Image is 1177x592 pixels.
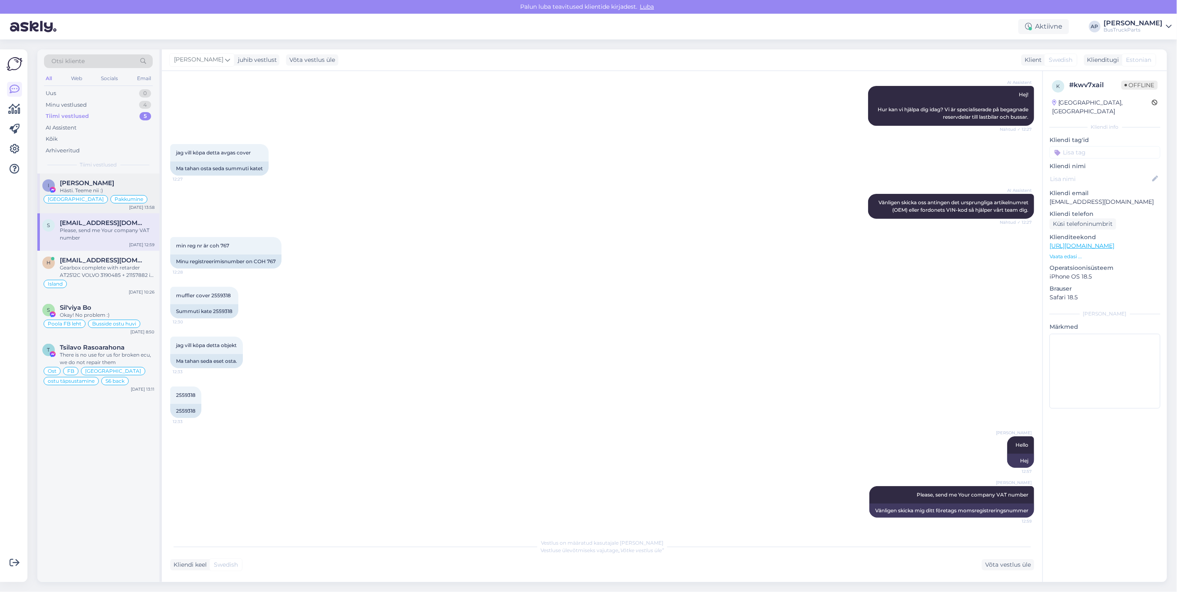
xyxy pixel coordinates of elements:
span: Offline [1121,81,1158,90]
span: 12:27 [173,176,204,182]
span: [PERSON_NAME] [996,479,1032,486]
div: [DATE] 13:58 [129,204,154,210]
div: 2559318 [170,404,201,418]
div: Ma tahan seda eset osta. [170,354,243,368]
span: H [46,259,51,266]
div: [DATE] 12:59 [129,242,154,248]
span: [PERSON_NAME] [996,430,1032,436]
span: Pakkumine [115,197,143,202]
span: saeed.mottaghy@hotmail.com [60,219,146,227]
span: Poola FB leht [48,321,81,326]
span: muffler cover 2559318 [176,292,231,298]
span: Island [48,281,63,286]
span: min reg nr är coh 767 [176,242,229,249]
div: Kliendi info [1050,123,1160,131]
span: Please, send me Your company VAT number [917,492,1028,498]
span: [GEOGRAPHIC_DATA] [85,369,141,374]
span: Busside ostu huvi [92,321,136,326]
span: Tsilavo Rasoarahona [60,344,125,351]
div: # kwv7xail [1069,80,1121,90]
div: Võta vestlus üle [286,54,338,66]
p: iPhone OS 18.5 [1050,272,1160,281]
a: [URL][DOMAIN_NAME] [1050,242,1115,250]
p: Kliendi email [1050,189,1160,198]
span: I [48,182,49,188]
span: Vestluse ülevõtmiseks vajutage [541,547,664,553]
span: Indrek Eelmaa [60,179,114,187]
p: Kliendi tag'id [1050,136,1160,144]
span: s [47,222,50,228]
div: Vänligen skicka mig ditt företags momsregistreringsnummer [869,504,1034,518]
span: Swedish [214,560,238,569]
div: Please, send me Your company VAT number [60,227,154,242]
div: juhib vestlust [235,56,277,64]
div: Võta vestlus üle [982,559,1034,570]
span: 12:59 [1001,518,1032,524]
div: Summuti kate 2559318 [170,304,238,318]
div: 5 [139,112,151,120]
span: 2559318 [176,392,196,398]
span: FB [67,369,74,374]
p: Klienditeekond [1050,233,1160,242]
div: Email [135,73,153,84]
div: BusTruckParts [1104,27,1163,33]
span: Nähtud ✓ 12:27 [1000,219,1032,225]
p: Operatsioonisüsteem [1050,264,1160,272]
a: [PERSON_NAME]BusTruckParts [1104,20,1172,33]
span: T [47,347,50,353]
p: Vaata edasi ... [1050,253,1160,260]
input: Lisa tag [1050,146,1160,159]
div: Ma tahan osta seda summuti katet [170,161,269,176]
span: ostu täpsustamine [48,379,95,384]
span: jag vill köpa detta avgas cover [176,149,251,156]
p: Märkmed [1050,323,1160,331]
div: 0 [139,89,151,98]
span: Haffi@trukkur.is [60,257,146,264]
div: Kõik [46,135,58,143]
p: Kliendi telefon [1050,210,1160,218]
p: [EMAIL_ADDRESS][DOMAIN_NAME] [1050,198,1160,206]
span: 12:33 [173,369,204,375]
div: AP [1089,21,1101,32]
i: „Võtke vestlus üle” [618,547,664,553]
span: 12:57 [1001,468,1032,475]
span: Ost [48,369,56,374]
span: k [1057,83,1060,89]
span: S [47,307,50,313]
div: Klient [1021,56,1042,64]
div: There is no use for us for broken ecu, we do not repair them [60,351,154,366]
p: Brauser [1050,284,1160,293]
div: Socials [99,73,120,84]
span: [GEOGRAPHIC_DATA] [48,197,104,202]
span: Vestlus on määratud kasutajale [PERSON_NAME] [541,540,663,546]
div: [PERSON_NAME] [1104,20,1163,27]
div: Klienditugi [1084,56,1119,64]
div: Web [69,73,84,84]
span: Tiimi vestlused [80,161,117,169]
span: 12:33 [173,418,204,425]
span: [PERSON_NAME] [174,55,223,64]
div: [DATE] 13:11 [131,386,154,392]
span: jag vill köpa detta objekt [176,342,237,348]
span: Luba [638,3,657,10]
span: Swedish [1049,56,1073,64]
div: 4 [139,101,151,109]
span: Vänligen skicka oss antingen det ursprungliga artikelnumret (OEM) eller fordonets VIN-kod så hjäl... [878,199,1030,213]
div: Tiimi vestlused [46,112,89,120]
div: [DATE] 10:26 [129,289,154,295]
div: [PERSON_NAME] [1050,310,1160,318]
div: Küsi telefoninumbrit [1050,218,1116,230]
div: [DATE] 8:50 [130,329,154,335]
div: Okay! No problem :) [60,311,154,319]
span: Nähtud ✓ 12:27 [1000,126,1032,132]
span: Otsi kliente [51,57,85,66]
div: Aktiivne [1018,19,1069,34]
div: Hej [1007,454,1034,468]
div: Minu vestlused [46,101,87,109]
span: Hello [1015,442,1028,448]
input: Lisa nimi [1050,174,1151,183]
span: 12:28 [173,269,204,275]
span: S6 back [105,379,125,384]
div: All [44,73,54,84]
div: Minu registreerimisnumber on COH 767 [170,254,281,269]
